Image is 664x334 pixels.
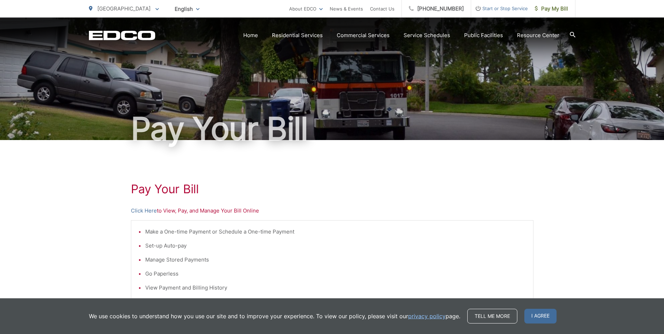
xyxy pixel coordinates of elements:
[131,207,157,215] a: Click Here
[131,182,533,196] h1: Pay Your Bill
[243,31,258,40] a: Home
[89,312,460,320] p: We use cookies to understand how you use our site and to improve your experience. To view our pol...
[370,5,394,13] a: Contact Us
[97,5,151,12] span: [GEOGRAPHIC_DATA]
[272,31,323,40] a: Residential Services
[145,270,526,278] li: Go Paperless
[89,111,575,146] h1: Pay Your Bill
[289,5,323,13] a: About EDCO
[131,207,533,215] p: to View, Pay, and Manage Your Bill Online
[145,242,526,250] li: Set-up Auto-pay
[408,312,446,320] a: privacy policy
[464,31,503,40] a: Public Facilities
[524,309,557,323] span: I agree
[89,30,155,40] a: EDCD logo. Return to the homepage.
[535,5,568,13] span: Pay My Bill
[517,31,559,40] a: Resource Center
[404,31,450,40] a: Service Schedules
[467,309,517,323] a: Tell me more
[145,228,526,236] li: Make a One-time Payment or Schedule a One-time Payment
[169,3,205,15] span: English
[145,256,526,264] li: Manage Stored Payments
[145,284,526,292] li: View Payment and Billing History
[330,5,363,13] a: News & Events
[337,31,390,40] a: Commercial Services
